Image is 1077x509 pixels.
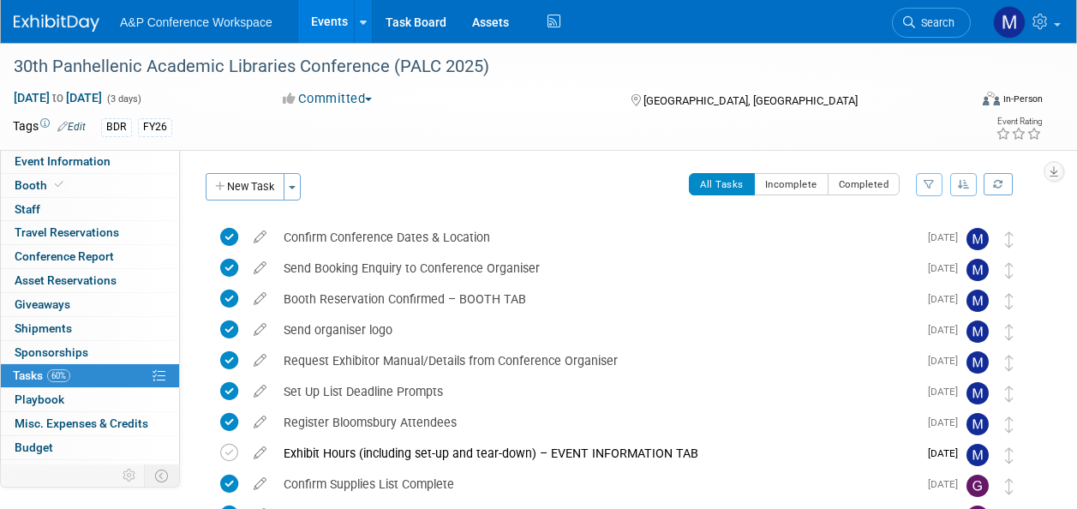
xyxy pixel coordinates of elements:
img: Matt Hambridge [966,444,989,466]
a: edit [245,322,275,338]
span: [DATE] [928,355,966,367]
img: ExhibitDay [14,15,99,32]
a: Giveaways [1,293,179,316]
i: Move task [1005,386,1014,402]
i: Move task [1005,262,1014,278]
span: [DATE] [928,386,966,398]
div: FY26 [138,118,172,136]
span: Tasks [13,368,70,382]
span: [DATE] [928,231,966,243]
i: Move task [1005,231,1014,248]
a: Misc. Expenses & Credits [1,412,179,435]
button: Incomplete [754,173,829,195]
div: Request Exhibitor Manual/Details from Conference Organiser [275,346,918,375]
span: [DATE] [928,324,966,336]
i: Move task [1005,478,1014,494]
span: Sponsorships [15,345,88,359]
button: Committed [277,90,379,108]
div: Send organiser logo [275,315,918,344]
span: Shipments [15,321,72,335]
div: Event Rating [996,117,1042,126]
a: Staff [1,198,179,221]
span: Travel Reservations [15,225,119,239]
img: Matt Hambridge [966,382,989,404]
a: Playbook [1,388,179,411]
a: edit [245,353,275,368]
span: Asset Reservations [15,273,117,287]
span: Event Information [15,154,111,168]
span: ROI, Objectives & ROO [15,464,129,478]
img: Matt Hambridge [966,351,989,374]
span: [DATE] [928,262,966,274]
span: Misc. Expenses & Credits [15,416,148,430]
i: Move task [1005,447,1014,464]
a: Conference Report [1,245,179,268]
a: Travel Reservations [1,221,179,244]
span: A&P Conference Workspace [120,15,272,29]
span: [GEOGRAPHIC_DATA], [GEOGRAPHIC_DATA] [643,94,858,107]
span: Giveaways [15,297,70,311]
span: [DATE] [DATE] [13,90,103,105]
a: edit [245,446,275,461]
span: [DATE] [928,416,966,428]
span: [DATE] [928,447,966,459]
span: (3 days) [105,93,141,105]
i: Move task [1005,355,1014,371]
span: 60% [47,369,70,382]
a: edit [245,384,275,399]
img: Matt Hambridge [993,6,1026,39]
div: Confirm Conference Dates & Location [275,223,918,252]
div: 30th Panhellenic Academic Libraries Conference (PALC 2025) [8,51,954,82]
div: Confirm Supplies List Complete [275,470,918,499]
div: Send Booking Enquiry to Conference Organiser [275,254,918,283]
span: to [50,91,66,105]
a: edit [245,476,275,492]
span: Playbook [15,392,64,406]
div: Booth Reservation Confirmed – BOOTH TAB [275,284,918,314]
a: Booth [1,174,179,197]
a: Budget [1,436,179,459]
td: Personalize Event Tab Strip [115,464,145,487]
a: edit [245,291,275,307]
button: All Tasks [689,173,755,195]
div: BDR [101,118,132,136]
span: Budget [15,440,53,454]
img: Gracjana Madejek [966,475,989,497]
div: Event Format [893,89,1043,115]
a: ROI, Objectives & ROO [1,460,179,483]
div: Set Up List Deadline Prompts [275,377,918,406]
i: Move task [1005,324,1014,340]
a: Refresh [984,173,1013,195]
span: Conference Report [15,249,114,263]
div: Register Bloomsbury Attendees [275,408,918,437]
div: Exhibit Hours (including set-up and tear-down) – EVENT INFORMATION TAB [275,439,918,468]
a: edit [245,415,275,430]
i: Move task [1005,416,1014,433]
a: Event Information [1,150,179,173]
span: [DATE] [928,293,966,305]
button: Completed [828,173,900,195]
a: Tasks60% [1,364,179,387]
a: Sponsorships [1,341,179,364]
a: Edit [57,121,86,133]
a: Asset Reservations [1,269,179,292]
span: Staff [15,202,40,216]
td: Toggle Event Tabs [145,464,180,487]
img: Matt Hambridge [966,320,989,343]
img: Matt Hambridge [966,228,989,250]
img: Matt Hambridge [966,290,989,312]
span: [DATE] [928,478,966,490]
i: Move task [1005,293,1014,309]
a: Shipments [1,317,179,340]
div: In-Person [1002,93,1043,105]
button: New Task [206,173,284,201]
i: Booth reservation complete [55,180,63,189]
a: Search [892,8,971,38]
a: edit [245,260,275,276]
img: Matt Hambridge [966,413,989,435]
img: Format-Inperson.png [983,92,1000,105]
span: Booth [15,178,67,192]
a: edit [245,230,275,245]
img: Matt Hambridge [966,259,989,281]
span: Search [915,16,954,29]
